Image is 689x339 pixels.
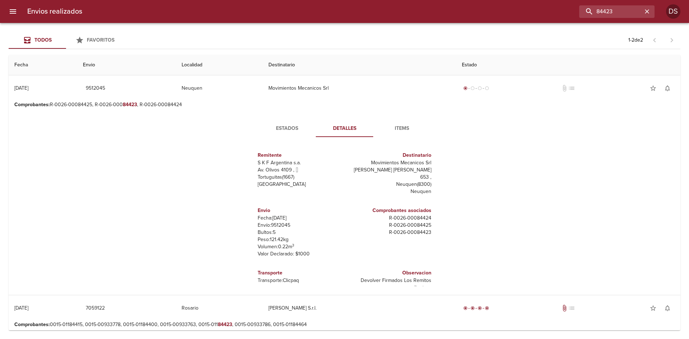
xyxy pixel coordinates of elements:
b: Comprobantes : [14,102,50,108]
span: 9512045 [86,84,105,93]
p: 1 - 2 de 2 [628,37,643,44]
p: R - 0026 - 00084423 [347,229,431,236]
th: Localidad [176,55,263,75]
div: Generado [462,85,491,92]
input: buscar [579,5,642,18]
span: Tiene documentos adjuntos [561,305,568,312]
div: Tabs detalle de guia [258,120,431,137]
div: DS [666,4,680,19]
span: No tiene pedido asociado [568,85,575,92]
p: Av. Olivos 4109 ,   [258,166,342,174]
td: Neuquen [176,75,263,101]
div: Tabs Envios [9,32,123,49]
h6: Comprobantes asociados [347,207,431,215]
button: menu [4,3,22,20]
span: radio_button_unchecked [478,86,482,90]
th: Fecha [9,55,77,75]
span: Estados [263,124,311,133]
h6: Destinatario [347,151,431,159]
p: R - 0026 - 00084425 [347,222,431,229]
button: Activar notificaciones [660,301,675,315]
button: 7059122 [83,302,108,315]
span: notifications_none [664,85,671,92]
span: Pagina anterior [646,36,663,43]
span: No tiene pedido asociado [568,305,575,312]
p: Transporte: Clicpaq [258,277,342,284]
p: Bultos: 5 [258,229,342,236]
span: Todos [34,37,52,43]
div: [DATE] [14,305,28,311]
b: Comprobantes : [14,321,50,328]
div: [DATE] [14,85,28,91]
span: No tiene documentos adjuntos [561,85,568,92]
p: R-0026-00084425, R-0026-000 , R-0026-00084424 [14,101,675,108]
button: Agregar a favoritos [646,81,660,95]
p: Neuquen [347,188,431,195]
span: Detalles [320,124,369,133]
span: radio_button_checked [470,306,475,310]
p: Fecha: [DATE] [258,215,342,222]
sup: 3 [292,243,294,248]
span: radio_button_checked [478,306,482,310]
span: radio_button_unchecked [470,86,475,90]
td: Movimientos Mecanicos Srl [263,75,456,101]
p: 0015-01184415, 0015-00933778, 0015-01184400, 0015-00933763, 0015-011 , 0015-00933786, 0015-01184464 [14,321,675,328]
p: Envío: 9512045 [258,222,342,229]
p: Tortuguitas ( 1667 ) [258,174,342,181]
span: radio_button_checked [485,306,489,310]
th: Destinatario [263,55,456,75]
p: Devolver Firmados Los Remitos adjuntos.. [347,277,431,291]
th: Envio [77,55,176,75]
div: Abrir información de usuario [666,4,680,19]
p: Peso: 121.42 kg [258,236,342,243]
table: Tabla de envíos del cliente [9,55,680,331]
button: Agregar a favoritos [646,301,660,315]
span: radio_button_checked [463,86,468,90]
th: Estado [456,55,680,75]
p: Volumen: 0.22 m [258,243,342,250]
p: Movimientos Mecanicos Srl [347,159,431,166]
button: 9512045 [83,82,108,95]
p: S K F Argentina s.a. [258,159,342,166]
span: notifications_none [664,305,671,312]
span: Items [378,124,426,133]
h6: Observacion [347,269,431,277]
p: R - 0026 - 00084424 [347,215,431,222]
span: star_border [650,305,657,312]
span: 7059122 [86,304,105,313]
button: Activar notificaciones [660,81,675,95]
em: 84423 [218,321,232,328]
span: Favoritos [87,37,114,43]
p: [GEOGRAPHIC_DATA] [258,181,342,188]
p: Valor Declarado: $ 1000 [258,250,342,258]
h6: Remitente [258,151,342,159]
div: Entregado [462,305,491,312]
h6: Envio [258,207,342,215]
span: radio_button_checked [463,306,468,310]
h6: Transporte [258,269,342,277]
p: Neuquen ( 8300 ) [347,181,431,188]
p: [PERSON_NAME] [PERSON_NAME] 653 , [347,166,431,181]
span: Pagina siguiente [663,32,680,49]
td: [PERSON_NAME] S.r.l. [263,295,456,321]
span: radio_button_unchecked [485,86,489,90]
span: star_border [650,85,657,92]
h6: Envios realizados [27,6,82,17]
em: 84423 [123,102,137,108]
td: Rosario [176,295,263,321]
